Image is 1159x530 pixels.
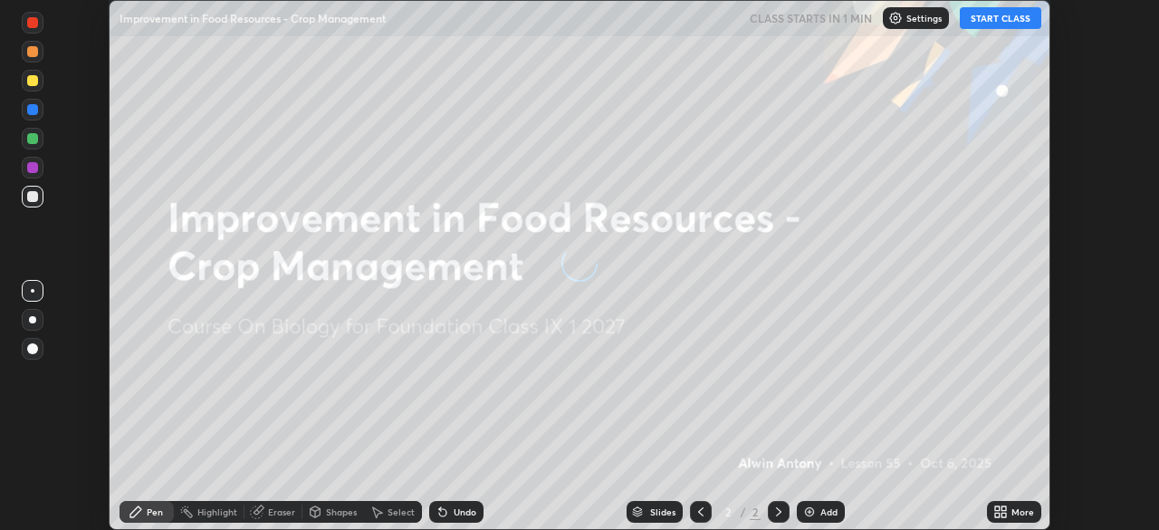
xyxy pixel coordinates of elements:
button: START CLASS [960,7,1041,29]
div: Highlight [197,507,237,516]
div: Add [820,507,838,516]
p: Improvement in Food Resources - Crop Management [120,11,386,25]
p: Settings [906,14,942,23]
div: Pen [147,507,163,516]
div: More [1011,507,1034,516]
div: Slides [650,507,675,516]
div: 2 [750,504,761,520]
img: class-settings-icons [888,11,903,25]
div: Undo [454,507,476,516]
img: add-slide-button [802,505,817,519]
div: Select [388,507,415,516]
h5: CLASS STARTS IN 1 MIN [750,10,872,26]
div: / [741,506,746,517]
div: 2 [719,506,737,517]
div: Shapes [326,507,357,516]
div: Eraser [268,507,295,516]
